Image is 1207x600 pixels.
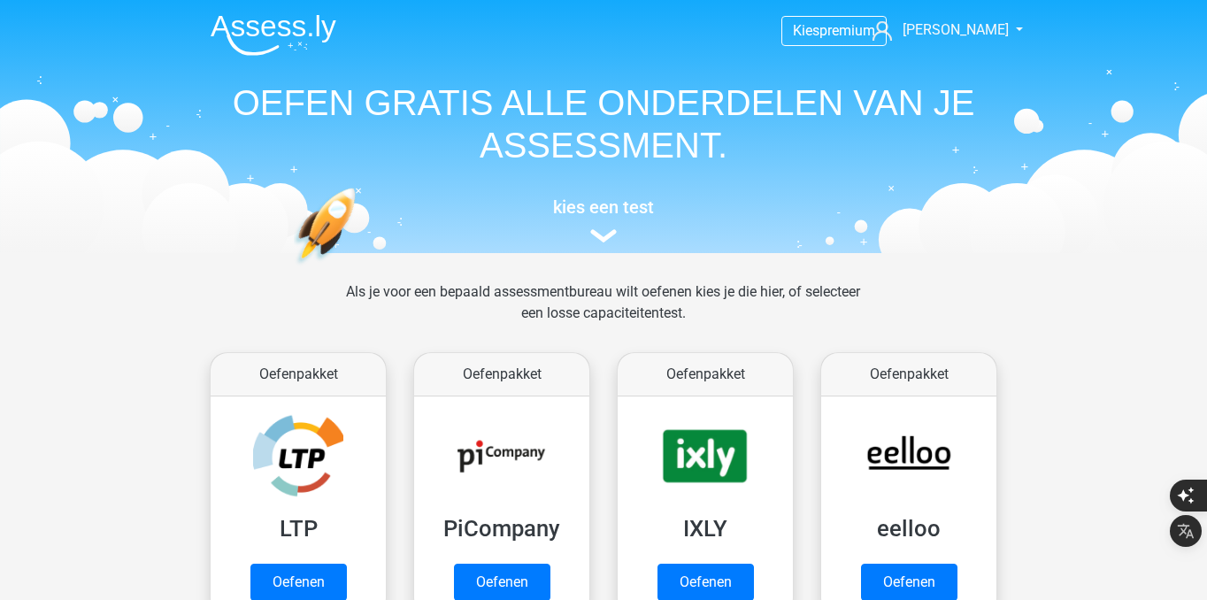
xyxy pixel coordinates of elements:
[211,14,336,56] img: Assessly
[196,196,1011,218] h5: kies een test
[196,196,1011,243] a: kies een test
[793,22,819,39] span: Kies
[196,81,1011,166] h1: OEFEN GRATIS ALLE ONDERDELEN VAN JE ASSESSMENT.
[903,21,1009,38] span: [PERSON_NAME]
[865,19,1011,41] a: [PERSON_NAME]
[590,229,617,242] img: assessment
[332,281,874,345] div: Als je voor een bepaald assessmentbureau wilt oefenen kies je die hier, of selecteer een losse ca...
[782,19,886,42] a: Kiespremium
[294,188,424,348] img: oefenen
[819,22,875,39] span: premium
